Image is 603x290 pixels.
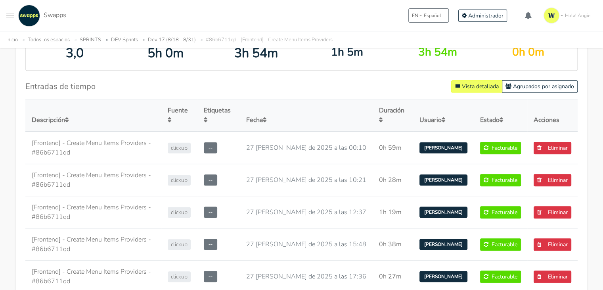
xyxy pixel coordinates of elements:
button: Vista detallada [451,80,502,93]
a: Facturable [480,206,521,218]
img: isotipo-3-3e143c57.png [544,8,559,23]
td: 0h 28m [373,164,413,196]
a: DEV Sprints [111,36,138,43]
a: Hola! Angie [540,4,597,27]
th: Usuario [413,99,474,132]
button: Toggle navigation menu [6,5,14,27]
a: Dev 17 (8/18 - 8/31) [148,36,196,43]
th: Estado [474,99,527,132]
img: swapps-linkedin-v2.jpg [18,5,40,27]
span: clickup [168,143,191,153]
span: Swapps [44,11,66,19]
a: Eliminar [534,142,571,154]
a: Todos los espacios [28,36,70,43]
span: -- [204,239,217,250]
div: 1h 5m [307,46,386,59]
a: Eliminar [534,271,571,283]
a: Eliminar [534,174,571,186]
span: -- [204,174,217,186]
div: 5h 0m [126,46,205,61]
a: Administrador [458,10,507,22]
a: Eliminar [534,206,571,218]
td: 0h 38m [373,228,413,261]
span: [PERSON_NAME] [419,174,467,186]
td: [Frontend] - Create Menu Items Providers - #86b6711qd [25,164,161,196]
div: 3h 54m [398,46,477,59]
div: 0h 0m [489,46,568,59]
td: 0h 59m [373,131,413,164]
span: clickup [168,239,191,250]
td: 27 [PERSON_NAME] de 2025 a las 00:10 [240,131,373,164]
th: Fuente [161,99,197,132]
a: Swapps [16,5,66,27]
a: Inicio [6,36,18,43]
span: [PERSON_NAME] [419,271,467,282]
th: Acciones [527,99,578,132]
div: 3,0 [35,46,114,61]
th: Duración [373,99,413,132]
td: [Frontend] - Create Menu Items Providers - #86b6711qd [25,196,161,228]
span: clickup [168,175,191,186]
span: clickup [168,207,191,218]
a: Facturable [480,174,521,186]
td: 27 [PERSON_NAME] de 2025 a las 15:48 [240,228,373,261]
h5: Entradas de tiempo [25,82,96,91]
td: 1h 19m [373,196,413,228]
div: 3h 54m [217,46,296,61]
span: [PERSON_NAME] [419,142,467,153]
span: [PERSON_NAME] [419,239,467,250]
a: Facturable [480,271,521,283]
td: [Frontend] - Create Menu Items Providers - #86b6711qd [25,228,161,261]
span: [PERSON_NAME] [419,207,467,218]
button: Agrupados por asignado [502,80,578,93]
span: -- [204,142,217,153]
span: Español [424,12,441,19]
th: Fecha [240,99,373,132]
span: -- [204,271,217,282]
a: SPRINTS [80,36,101,43]
a: Facturable [480,238,521,251]
a: Eliminar [534,238,571,251]
th: Descripción [25,99,161,132]
li: #86b6711qd - [Frontend] - Create Menu Items Providers [197,35,333,44]
td: 27 [PERSON_NAME] de 2025 a las 10:21 [240,164,373,196]
button: ENEspañol [408,8,449,23]
a: Facturable [480,142,521,154]
span: clickup [168,271,191,282]
span: Hola! Angie [565,12,590,19]
span: -- [204,207,217,218]
th: Etiquetas [197,99,239,132]
td: [Frontend] - Create Menu Items Providers - #86b6711qd [25,131,161,164]
span: Administrador [468,12,503,19]
td: 27 [PERSON_NAME] de 2025 a las 12:37 [240,196,373,228]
